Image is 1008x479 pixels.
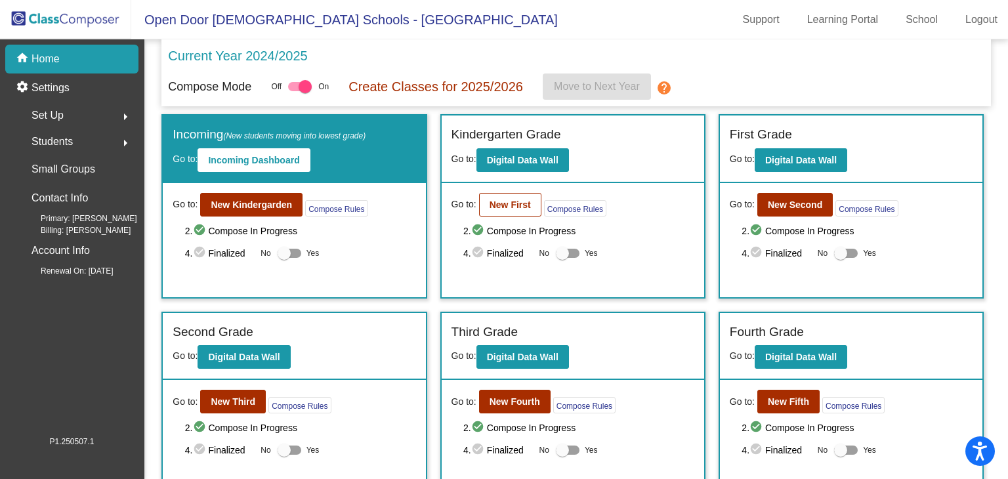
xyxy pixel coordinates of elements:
[185,245,255,261] span: 4. Finalized
[173,395,198,409] span: Go to:
[863,442,876,458] span: Yes
[822,397,885,413] button: Compose Rules
[173,154,198,164] span: Go to:
[168,78,251,96] p: Compose Mode
[198,148,310,172] button: Incoming Dashboard
[185,442,255,458] span: 4. Finalized
[168,46,307,66] p: Current Year 2024/2025
[479,193,541,217] button: New First
[173,350,198,361] span: Go to:
[755,345,847,369] button: Digital Data Wall
[471,420,487,436] mat-icon: check_circle
[463,223,694,239] span: 2. Compose In Progress
[768,199,822,210] b: New Second
[117,135,133,151] mat-icon: arrow_right
[797,9,889,30] a: Learning Portal
[31,241,90,260] p: Account Info
[742,420,973,436] span: 2. Compose In Progress
[193,245,209,261] mat-icon: check_circle
[585,442,598,458] span: Yes
[487,352,558,362] b: Digital Data Wall
[730,323,804,342] label: Fourth Grade
[742,245,811,261] span: 4. Finalized
[131,9,558,30] span: Open Door [DEMOGRAPHIC_DATA] Schools - [GEOGRAPHIC_DATA]
[471,245,487,261] mat-icon: check_circle
[451,125,561,144] label: Kindergarten Grade
[749,420,765,436] mat-icon: check_circle
[20,213,137,224] span: Primary: [PERSON_NAME]
[818,444,828,456] span: No
[490,396,540,407] b: New Fourth
[198,345,290,369] button: Digital Data Wall
[730,125,792,144] label: First Grade
[730,198,755,211] span: Go to:
[742,223,973,239] span: 2. Compose In Progress
[261,247,270,259] span: No
[31,133,73,151] span: Students
[208,352,280,362] b: Digital Data Wall
[211,199,292,210] b: New Kindergarden
[749,223,765,239] mat-icon: check_circle
[463,245,533,261] span: 4. Finalized
[543,73,651,100] button: Move to Next Year
[31,189,88,207] p: Contact Info
[471,223,487,239] mat-icon: check_circle
[835,200,898,217] button: Compose Rules
[117,109,133,125] mat-icon: arrow_right
[955,9,1008,30] a: Logout
[173,323,253,342] label: Second Grade
[479,390,551,413] button: New Fourth
[348,77,523,96] p: Create Classes for 2025/2026
[31,80,70,96] p: Settings
[818,247,828,259] span: No
[306,442,320,458] span: Yes
[451,323,518,342] label: Third Grade
[185,420,416,436] span: 2. Compose In Progress
[261,444,270,456] span: No
[765,155,837,165] b: Digital Data Wall
[268,397,331,413] button: Compose Rules
[585,245,598,261] span: Yes
[223,131,366,140] span: (New students moving into lowest grade)
[539,247,549,259] span: No
[732,9,790,30] a: Support
[193,420,209,436] mat-icon: check_circle
[271,81,282,93] span: Off
[200,390,266,413] button: New Third
[306,245,320,261] span: Yes
[730,154,755,164] span: Go to:
[173,198,198,211] span: Go to:
[305,200,367,217] button: Compose Rules
[211,396,255,407] b: New Third
[749,442,765,458] mat-icon: check_circle
[463,420,694,436] span: 2. Compose In Progress
[539,444,549,456] span: No
[318,81,329,93] span: On
[768,396,809,407] b: New Fifth
[20,224,131,236] span: Billing: [PERSON_NAME]
[200,193,303,217] button: New Kindergarden
[487,155,558,165] b: Digital Data Wall
[895,9,948,30] a: School
[553,397,616,413] button: Compose Rules
[193,223,209,239] mat-icon: check_circle
[863,245,876,261] span: Yes
[554,81,640,92] span: Move to Next Year
[20,265,113,277] span: Renewal On: [DATE]
[31,51,60,67] p: Home
[730,395,755,409] span: Go to:
[451,350,476,361] span: Go to:
[749,245,765,261] mat-icon: check_circle
[31,160,95,178] p: Small Groups
[451,395,476,409] span: Go to:
[476,345,569,369] button: Digital Data Wall
[490,199,531,210] b: New First
[193,442,209,458] mat-icon: check_circle
[757,193,833,217] button: New Second
[16,80,31,96] mat-icon: settings
[765,352,837,362] b: Digital Data Wall
[451,154,476,164] span: Go to:
[656,80,672,96] mat-icon: help
[755,148,847,172] button: Digital Data Wall
[208,155,299,165] b: Incoming Dashboard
